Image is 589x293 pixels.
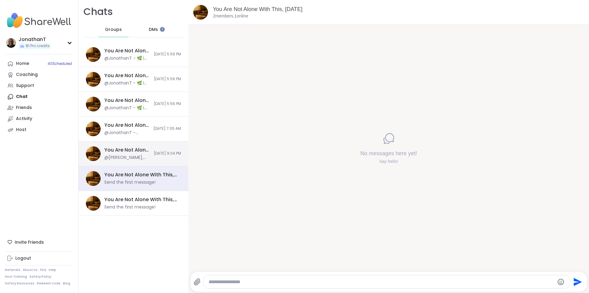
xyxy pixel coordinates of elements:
[570,275,584,289] button: Send
[149,27,158,33] span: DMs
[63,281,70,286] a: Blog
[213,6,302,12] a: You Are Not Alone With This, [DATE]
[86,97,101,111] img: You Are Not Alone With This, Oct 07
[37,281,60,286] a: Redeem Code
[16,116,32,122] div: Activity
[86,122,101,136] img: You Are Not Alone With This, Oct 03
[104,72,150,79] div: You Are Not Alone With This, [DATE]
[360,149,417,157] h4: No messages here yet!
[6,38,16,48] img: JonathanT
[16,72,38,78] div: Coaching
[5,275,27,279] a: Host Training
[557,278,564,286] button: Emoji picker
[5,268,20,272] a: Referrals
[104,179,156,186] div: Send the first message!
[83,5,113,19] h1: Chats
[104,55,150,62] div: @JonathanT - 🌿 I just want to remind everyone — if things ever feel too heavy outside of group, y...
[154,52,181,57] span: [DATE] 5:56 PM
[154,101,181,107] span: [DATE] 5:56 PM
[104,204,156,210] div: Send the first message!
[26,43,50,49] span: 81 Pro credits
[29,275,51,279] a: Safety Policy
[104,47,150,54] div: You Are Not Alone With This, [DATE]
[5,237,73,248] div: Invite Friends
[5,113,73,124] a: Activity
[213,13,248,19] p: 2 members, 1 online
[5,253,73,264] a: Logout
[40,268,46,272] a: FAQ
[5,80,73,91] a: Support
[16,105,32,111] div: Friends
[5,102,73,113] a: Friends
[104,105,150,111] div: @JonathanT - 🌿 I just want to remind everyone — if things ever feel too heavy outside of group, y...
[104,80,150,86] div: @JonathanT - 🌿 I just want to remind everyone — if things ever feel too heavy outside of group, y...
[15,255,31,261] div: Logout
[16,61,29,67] div: Home
[5,58,73,69] a: Home40Scheduled
[16,127,26,133] div: Host
[104,130,150,136] div: @JonathanT - @steph24 , thank you for being open and honest — that takes real courage. It’s okay ...
[160,27,165,32] iframe: Spotlight
[5,10,73,31] img: ShareWell Nav Logo
[154,77,181,82] span: [DATE] 5:56 PM
[86,196,101,211] img: You Are Not Alone With This, Oct 09
[104,171,177,178] div: You Are Not Alone With This, [DATE]
[86,146,101,161] img: You Are Not Alone With This, Oct 03
[5,281,34,286] a: Safety Resources
[86,171,101,186] img: You Are Not Alone With This, Oct 09
[86,72,101,87] img: You Are Not Alone With This, Oct 08
[104,147,150,153] div: You Are Not Alone With This, [DATE]
[16,83,34,89] div: Support
[5,124,73,135] a: Host
[360,158,417,164] div: Say hello!
[209,279,555,285] textarea: Type your message
[5,69,73,80] a: Coaching
[153,126,181,131] span: [DATE] 7:05 AM
[193,5,208,20] img: You Are Not Alone With This, Oct 09
[104,196,177,203] div: You Are Not Alone With This, [DATE]
[154,151,181,156] span: [DATE] 9:04 PM
[18,36,51,43] div: JonathanT
[104,97,150,104] div: You Are Not Alone With This, [DATE]
[104,155,150,161] div: @[PERSON_NAME], thank you for trusting me with this. It sounds like you’re holding so much right ...
[49,268,56,272] a: Help
[104,122,150,129] div: You Are Not Alone With This, [DATE]
[105,27,122,33] span: Groups
[48,61,72,66] span: 40 Scheduled
[23,268,37,272] a: About Us
[86,47,101,62] img: You Are Not Alone With This, Oct 08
